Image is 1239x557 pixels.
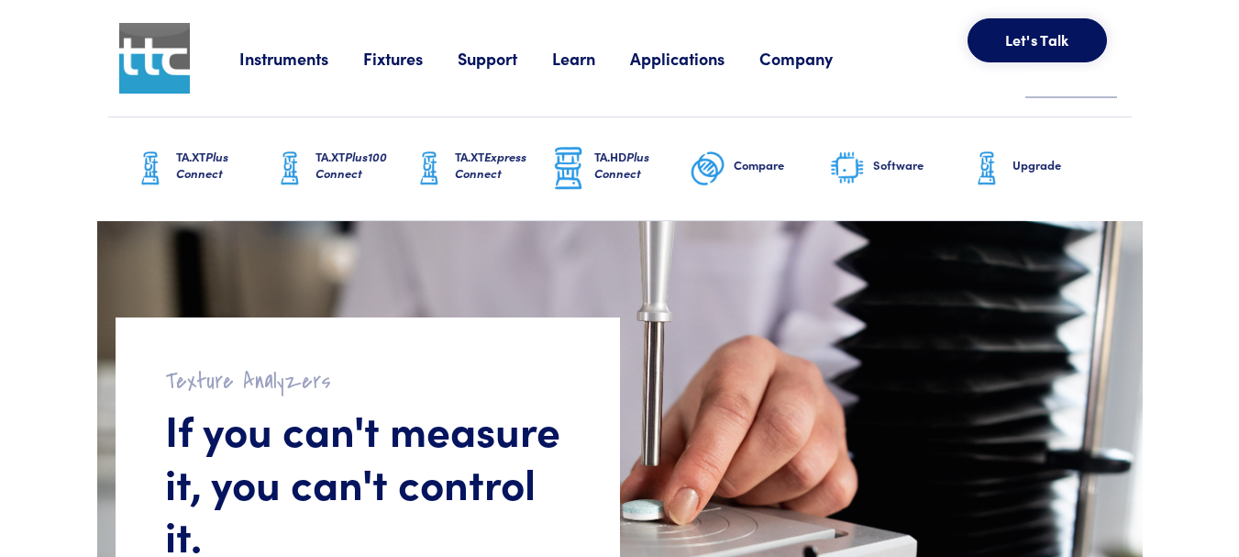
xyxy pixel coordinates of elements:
a: Fixtures [363,47,458,70]
span: Plus100 Connect [315,148,387,182]
h6: TA.XT [176,149,271,182]
img: compare-graphic.png [690,146,726,192]
a: Company [759,47,868,70]
a: Software [829,117,968,220]
a: Learn [552,47,630,70]
a: Instruments [239,47,363,70]
a: Upgrade [968,117,1108,220]
a: TA.XTPlus100 Connect [271,117,411,220]
h2: Texture Analyzers [165,367,570,395]
h6: Compare [734,157,829,173]
img: software-graphic.png [829,150,866,188]
a: Support [458,47,552,70]
span: Plus Connect [176,148,228,182]
a: TA.XTPlus Connect [132,117,271,220]
h6: TA.HD [594,149,690,182]
h6: Upgrade [1012,157,1108,173]
a: Applications [630,47,759,70]
button: Let's Talk [968,18,1107,62]
img: ta-xt-graphic.png [132,146,169,192]
img: ta-xt-graphic.png [411,146,448,192]
img: ta-hd-graphic.png [550,145,587,193]
span: Plus Connect [594,148,649,182]
img: ta-xt-graphic.png [968,146,1005,192]
h6: TA.XT [315,149,411,182]
a: TA.XTExpress Connect [411,117,550,220]
h6: TA.XT [455,149,550,182]
img: ta-xt-graphic.png [271,146,308,192]
a: TA.HDPlus Connect [550,117,690,220]
a: Compare [690,117,829,220]
span: Express Connect [455,148,526,182]
h6: Software [873,157,968,173]
img: ttc_logo_1x1_v1.0.png [119,23,190,94]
